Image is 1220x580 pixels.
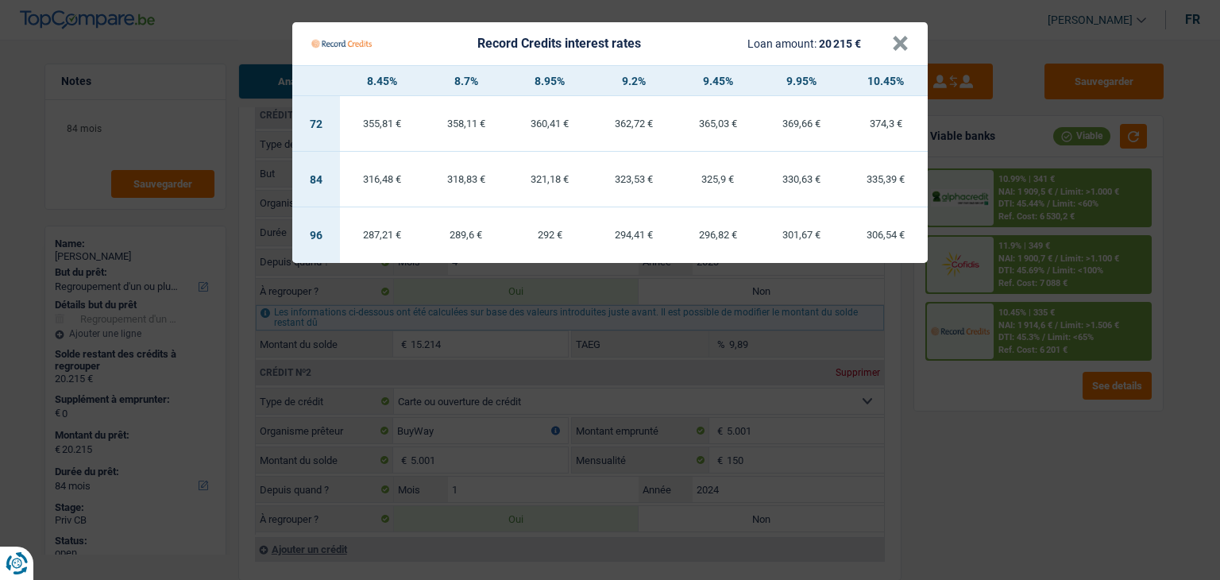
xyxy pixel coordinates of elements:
[340,66,424,96] th: 8.45%
[844,118,928,129] div: 374,3 €
[676,66,760,96] th: 9.45%
[676,230,760,240] div: 296,82 €
[424,66,508,96] th: 8.7%
[340,174,424,184] div: 316,48 €
[292,207,340,263] td: 96
[676,174,760,184] div: 325,9 €
[508,174,592,184] div: 321,18 €
[508,230,592,240] div: 292 €
[760,174,844,184] div: 330,63 €
[311,29,372,59] img: Record Credits
[592,118,676,129] div: 362,72 €
[592,230,676,240] div: 294,41 €
[340,230,424,240] div: 287,21 €
[508,66,592,96] th: 8.95%
[747,37,817,50] span: Loan amount:
[424,230,508,240] div: 289,6 €
[592,66,676,96] th: 9.2%
[424,174,508,184] div: 318,83 €
[844,174,928,184] div: 335,39 €
[819,37,861,50] span: 20 215 €
[477,37,641,50] div: Record Credits interest rates
[424,118,508,129] div: 358,11 €
[844,66,928,96] th: 10.45%
[676,118,760,129] div: 365,03 €
[508,118,592,129] div: 360,41 €
[760,230,844,240] div: 301,67 €
[292,96,340,152] td: 72
[592,174,676,184] div: 323,53 €
[892,36,909,52] button: ×
[760,118,844,129] div: 369,66 €
[760,66,844,96] th: 9.95%
[292,152,340,207] td: 84
[340,118,424,129] div: 355,81 €
[844,230,928,240] div: 306,54 €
